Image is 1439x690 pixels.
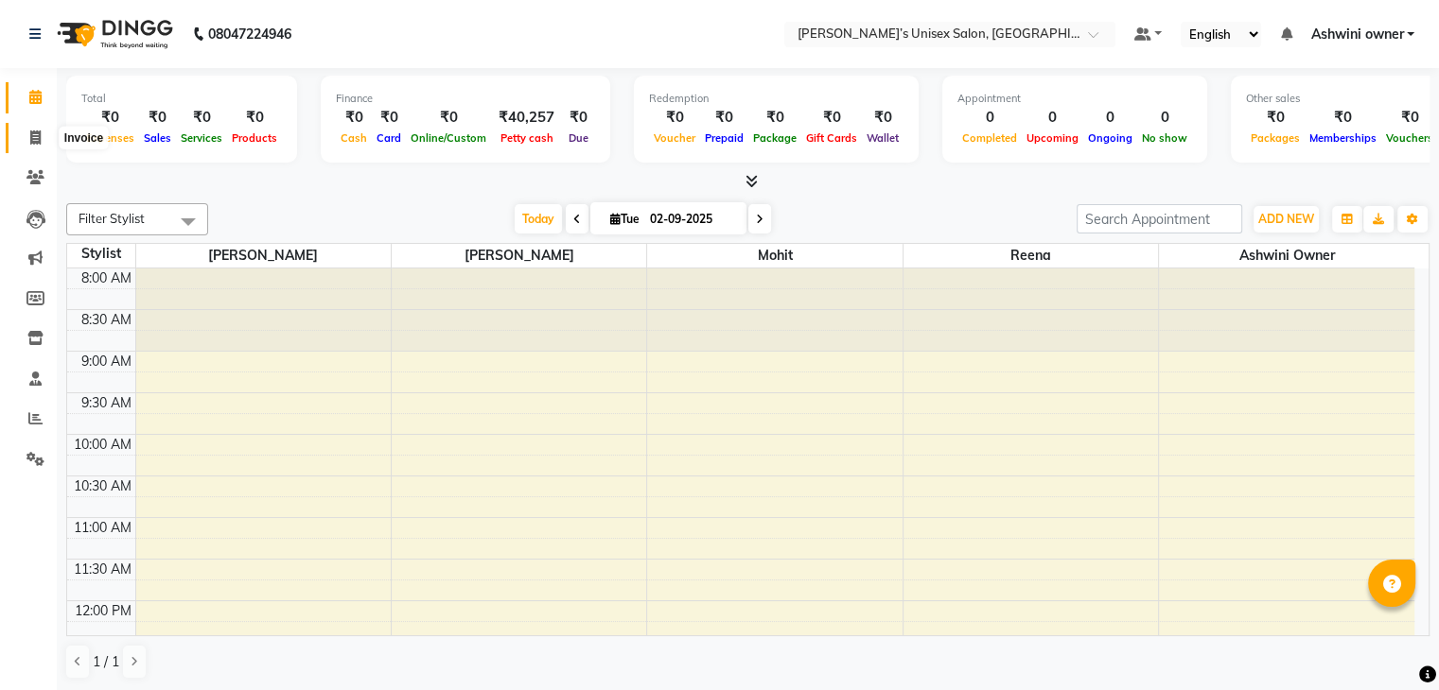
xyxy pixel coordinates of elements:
div: 11:00 AM [70,518,135,538]
span: Tue [605,212,644,226]
span: Petty cash [496,131,558,145]
div: ₹0 [748,107,801,129]
span: Today [515,204,562,233]
div: ₹0 [862,107,904,129]
div: ₹0 [700,107,748,129]
span: Ongoing [1083,131,1137,145]
div: ₹0 [801,107,862,129]
div: ₹0 [227,107,282,129]
div: 0 [1083,107,1137,129]
div: ₹0 [336,107,372,129]
span: Ashwini owner [1159,244,1414,267]
div: Total [81,91,282,107]
span: Products [227,131,282,145]
div: ₹0 [139,107,176,129]
img: logo [48,8,178,60]
span: Prepaid [700,131,748,145]
div: ₹0 [372,107,406,129]
span: Due [564,131,593,145]
div: 0 [1022,107,1083,129]
span: Online/Custom [406,131,491,145]
span: [PERSON_NAME] [392,244,646,267]
div: 12:00 PM [71,601,135,621]
span: 1 / 1 [93,652,119,672]
span: Gift Cards [801,131,862,145]
div: 8:30 AM [78,310,135,330]
div: ₹0 [562,107,595,129]
span: Wallet [862,131,904,145]
div: 10:00 AM [70,435,135,455]
div: 8:00 AM [78,268,135,288]
span: Mohit [647,244,902,267]
span: ADD NEW [1258,212,1314,226]
span: Upcoming [1022,131,1083,145]
span: [PERSON_NAME] [136,244,391,267]
div: Redemption [649,91,904,107]
span: Packages [1246,131,1305,145]
div: ₹0 [649,107,700,129]
div: 10:30 AM [70,476,135,496]
div: Stylist [67,244,135,264]
button: ADD NEW [1254,206,1319,233]
span: Ashwini owner [1310,25,1403,44]
div: 0 [1137,107,1192,129]
input: 2025-09-02 [644,205,739,233]
div: Invoice [60,127,108,149]
span: Completed [957,131,1022,145]
div: 9:30 AM [78,393,135,413]
span: Services [176,131,227,145]
span: Reena [904,244,1158,267]
span: Voucher [649,131,700,145]
div: 9:00 AM [78,352,135,371]
div: 11:30 AM [70,560,135,579]
span: Cash [336,131,372,145]
span: Memberships [1305,131,1381,145]
div: 0 [957,107,1022,129]
span: Package [748,131,801,145]
span: Sales [139,131,176,145]
div: ₹0 [406,107,491,129]
span: Vouchers [1381,131,1438,145]
input: Search Appointment [1077,204,1242,233]
div: Appointment [957,91,1192,107]
div: ₹40,257 [491,107,562,129]
span: No show [1137,131,1192,145]
div: ₹0 [81,107,139,129]
div: ₹0 [1246,107,1305,129]
b: 08047224946 [208,8,291,60]
span: Card [372,131,406,145]
div: ₹0 [176,107,227,129]
div: ₹0 [1305,107,1381,129]
div: Finance [336,91,595,107]
div: ₹0 [1381,107,1438,129]
span: Filter Stylist [79,211,145,226]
